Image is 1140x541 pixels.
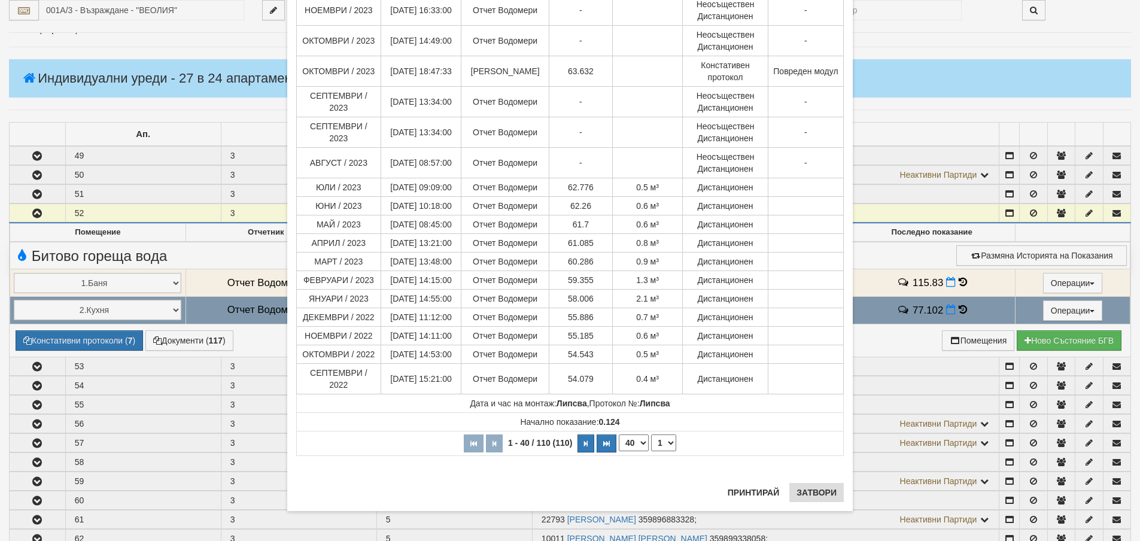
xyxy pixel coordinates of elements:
[461,178,549,197] td: Отчет Водомери
[568,238,594,248] span: 61.085
[297,394,844,413] td: ,
[505,438,575,448] span: 1 - 40 / 110 (110)
[683,87,768,117] td: Неосъществен Дистанционен
[683,364,768,394] td: Дистанционен
[297,364,381,394] td: СЕПТЕМВРИ / 2022
[568,349,594,359] span: 54.543
[568,275,594,285] span: 59.355
[381,234,461,253] td: [DATE] 13:21:00
[557,399,587,408] strong: Липсва
[461,271,549,290] td: Отчет Водомери
[721,483,786,502] button: Принтирай
[636,220,659,229] span: 0.6 м³
[297,117,381,148] td: СЕПТЕМВРИ / 2023
[568,183,594,192] span: 62.776
[597,434,616,452] button: Последна страница
[381,364,461,394] td: [DATE] 15:21:00
[589,399,670,408] span: Протокол №:
[636,275,659,285] span: 1.3 м³
[789,483,844,502] button: Затвори
[683,215,768,234] td: Дистанционен
[579,36,582,45] span: -
[651,434,676,451] select: Страница номер
[520,417,619,427] span: Начално показание:
[297,148,381,178] td: АВГУСТ / 2023
[381,178,461,197] td: [DATE] 09:09:00
[636,201,659,211] span: 0.6 м³
[461,197,549,215] td: Отчет Водомери
[636,374,659,384] span: 0.4 м³
[683,178,768,197] td: Дистанционен
[683,253,768,271] td: Дистанционен
[381,345,461,364] td: [DATE] 14:53:00
[297,215,381,234] td: МАЙ / 2023
[461,56,549,87] td: [PERSON_NAME]
[773,66,838,76] span: Повреден модул
[461,26,549,56] td: Отчет Водомери
[568,257,594,266] span: 60.286
[636,312,659,322] span: 0.7 м³
[461,117,549,148] td: Отчет Водомери
[683,234,768,253] td: Дистанционен
[579,158,582,168] span: -
[461,148,549,178] td: Отчет Водомери
[568,294,594,303] span: 58.006
[381,197,461,215] td: [DATE] 10:18:00
[568,312,594,322] span: 55.886
[568,374,594,384] span: 54.079
[683,271,768,290] td: Дистанционен
[381,26,461,56] td: [DATE] 14:49:00
[461,234,549,253] td: Отчет Водомери
[804,5,807,15] span: -
[297,327,381,345] td: НОЕМВРИ / 2022
[381,327,461,345] td: [DATE] 14:11:00
[683,56,768,87] td: Констативен протокол
[381,117,461,148] td: [DATE] 13:34:00
[683,290,768,308] td: Дистанционен
[297,56,381,87] td: ОКТОМВРИ / 2023
[683,148,768,178] td: Неосъществен Дистанционен
[599,417,620,427] strong: 0.124
[297,271,381,290] td: ФЕВРУАРИ / 2023
[461,253,549,271] td: Отчет Водомери
[579,127,582,137] span: -
[636,331,659,341] span: 0.6 м³
[297,290,381,308] td: ЯНУАРИ / 2023
[381,215,461,234] td: [DATE] 08:45:00
[461,87,549,117] td: Отчет Водомери
[636,294,659,303] span: 2.1 м³
[381,56,461,87] td: [DATE] 18:47:33
[297,308,381,327] td: ДЕКЕМВРИ / 2022
[636,349,659,359] span: 0.5 м³
[804,127,807,137] span: -
[683,308,768,327] td: Дистанционен
[636,183,659,192] span: 0.5 м³
[579,97,582,107] span: -
[804,158,807,168] span: -
[461,290,549,308] td: Отчет Водомери
[683,345,768,364] td: Дистанционен
[297,87,381,117] td: СЕПТЕМВРИ / 2023
[683,327,768,345] td: Дистанционен
[297,197,381,215] td: ЮНИ / 2023
[464,434,484,452] button: Първа страница
[461,215,549,234] td: Отчет Водомери
[297,234,381,253] td: АПРИЛ / 2023
[381,87,461,117] td: [DATE] 13:34:00
[297,253,381,271] td: МАРТ / 2023
[297,178,381,197] td: ЮЛИ / 2023
[381,253,461,271] td: [DATE] 13:48:00
[804,97,807,107] span: -
[577,434,594,452] button: Следваща страница
[486,434,503,452] button: Предишна страница
[804,36,807,45] span: -
[461,345,549,364] td: Отчет Водомери
[640,399,670,408] strong: Липсва
[683,117,768,148] td: Неосъществен Дистанционен
[573,220,589,229] span: 61.7
[568,331,594,341] span: 55.185
[381,271,461,290] td: [DATE] 14:15:00
[568,66,594,76] span: 63.632
[570,201,591,211] span: 62.26
[381,308,461,327] td: [DATE] 11:12:00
